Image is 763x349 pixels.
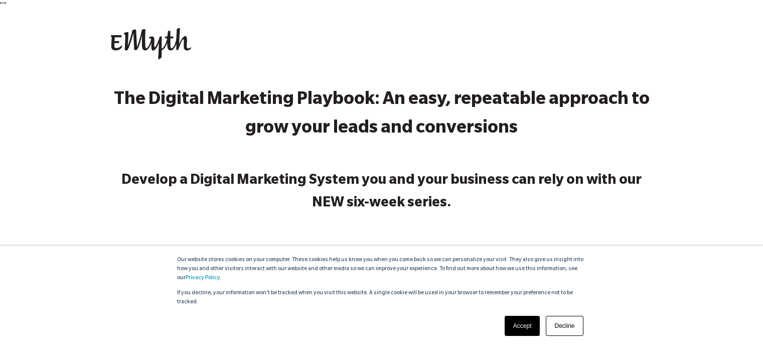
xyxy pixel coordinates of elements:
a: Decline [546,316,583,336]
p: Our website stores cookies on your computer. These cookies help us know you when you come back so... [177,256,586,283]
strong: Develop a Digital Marketing System you and your business can rely on with our NEW six-week series. [121,174,642,211]
strong: The Digital Marketing Playbook: An easy, repeatable approach to grow your leads and conversions [114,91,650,139]
p: If you decline, your information won’t be tracked when you visit this website. A single cookie wi... [177,289,586,307]
a: Accept [505,316,540,336]
img: EMyth [111,28,191,59]
a: Privacy Policy [186,275,220,281]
